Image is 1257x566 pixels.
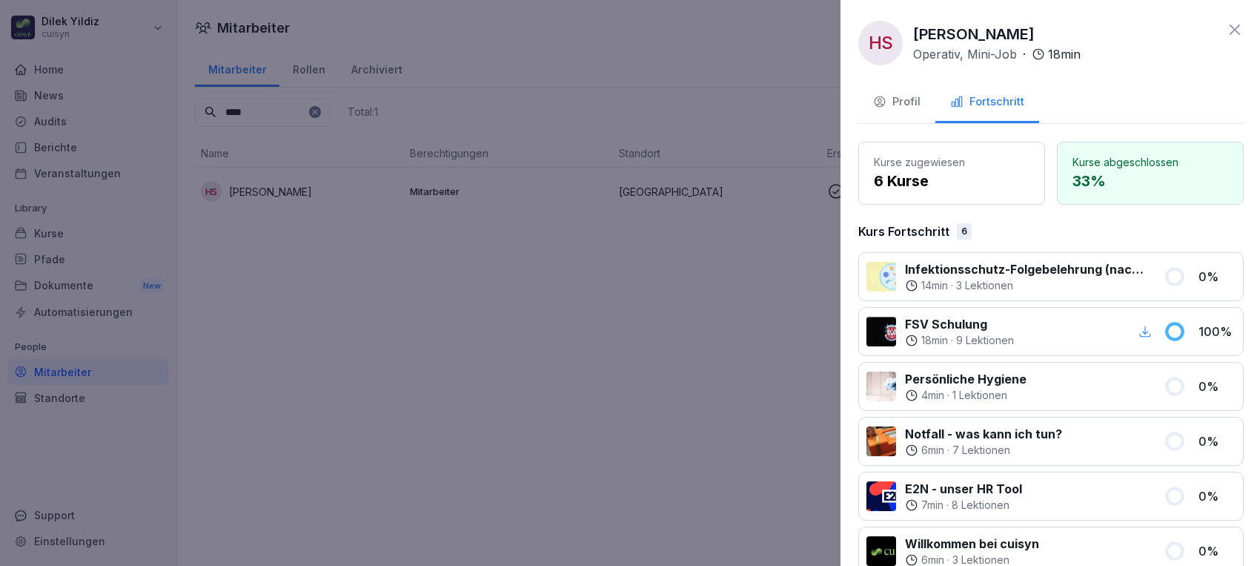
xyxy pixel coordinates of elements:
p: Kurs Fortschritt [858,223,949,240]
p: 18 min [1048,45,1081,63]
p: E2N - unser HR Tool [905,480,1022,498]
div: 6 [957,223,972,240]
p: 0 % [1198,268,1236,286]
p: 6 Kurse [874,170,1029,192]
p: 0 % [1198,432,1236,450]
p: 0 % [1198,542,1236,560]
div: · [905,388,1027,403]
div: · [905,443,1062,458]
p: 1 Lektionen [952,388,1007,403]
button: Fortschritt [935,83,1039,123]
p: 14 min [921,278,948,293]
p: 9 Lektionen [956,333,1014,348]
p: 8 Lektionen [952,498,1009,513]
p: Persönliche Hygiene [905,370,1027,388]
p: Notfall - was kann ich tun? [905,425,1062,443]
p: 3 Lektionen [956,278,1013,293]
p: 18 min [921,333,948,348]
p: 6 min [921,443,944,458]
p: 0 % [1198,378,1236,395]
p: Kurse abgeschlossen [1072,154,1228,170]
p: 0 % [1198,487,1236,505]
div: · [905,333,1014,348]
p: Kurse zugewiesen [874,154,1029,170]
p: Infektionsschutz-Folgebelehrung (nach §43 IfSG) [905,260,1146,278]
p: 7 Lektionen [952,443,1010,458]
div: · [905,278,1146,293]
div: Profil [873,93,921,111]
div: · [913,45,1081,63]
p: 100 % [1198,323,1236,340]
p: Operativ, Mini-Job [913,45,1017,63]
p: 7 min [921,498,943,513]
p: [PERSON_NAME] [913,23,1035,45]
div: · [905,498,1022,513]
p: 33 % [1072,170,1228,192]
button: Profil [858,83,935,123]
p: 4 min [921,388,944,403]
p: Willkommen bei cuisyn [905,535,1039,553]
div: Fortschritt [950,93,1024,111]
p: FSV Schulung [905,315,1014,333]
div: HS [858,21,903,65]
